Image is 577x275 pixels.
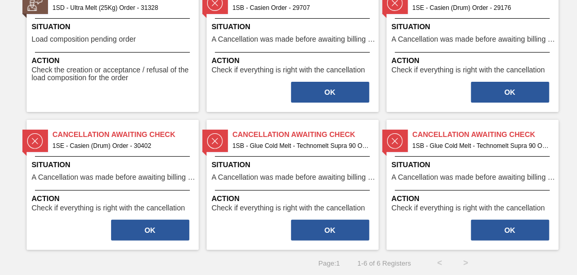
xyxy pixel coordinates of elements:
[318,259,340,267] span: Page : 1
[290,219,370,242] div: Complete task: 2272634
[212,55,376,66] span: Action
[212,35,376,43] span: A Cancellation was made before awaiting billing stage
[470,81,550,104] div: Complete task: 2272195
[233,2,370,14] span: 1SB - Casien Order - 29707
[471,82,549,103] button: OK
[53,2,190,14] span: 1SD - Ultra Melt (25Kg) Order - 31328
[212,21,376,32] span: Situation
[413,129,559,140] span: Cancellation Awaiting Check
[32,204,185,212] span: Check if everything is right with the cancellation
[110,219,190,242] div: Complete task: 2272556
[392,193,556,204] span: Action
[387,133,403,149] img: status
[32,193,196,204] span: Action
[212,193,376,204] span: Action
[356,259,411,267] span: 1 - 6 of 6 Registers
[207,133,223,149] img: status
[392,35,556,43] span: A Cancellation was made before awaiting billing stage
[32,21,196,32] span: Situation
[53,129,199,140] span: Cancellation Awaiting Check
[291,220,369,241] button: OK
[32,66,196,82] span: Check the creation or acceptance / refusal of the load composition for the order
[32,159,196,170] span: Situation
[392,204,545,212] span: Check if everything is right with the cancellation
[392,159,556,170] span: Situation
[413,140,550,152] span: 1SB - Glue Cold Melt - Technomelt Supra 90 Order - 29305
[290,81,370,104] div: Complete task: 2272192
[212,173,376,181] span: A Cancellation was made before awaiting billing stage
[212,159,376,170] span: Situation
[413,2,550,14] span: 1SE - Casien (Drum) Order - 29176
[471,220,549,241] button: OK
[470,219,550,242] div: Complete task: 2272635
[392,21,556,32] span: Situation
[32,35,136,43] span: Load composition pending order
[212,204,365,212] span: Check if everything is right with the cancellation
[392,55,556,66] span: Action
[27,133,43,149] img: status
[233,140,370,152] span: 1SB - Glue Cold Melt - Technomelt Supra 90 Order - 23407
[392,66,545,74] span: Check if everything is right with the cancellation
[233,129,379,140] span: Cancellation Awaiting Check
[32,55,196,66] span: Action
[212,66,365,74] span: Check if everything is right with the cancellation
[392,173,556,181] span: A Cancellation was made before awaiting billing stage
[53,140,190,152] span: 1SE - Casien (Drum) Order - 30402
[291,82,369,103] button: OK
[111,220,189,241] button: OK
[32,173,196,181] span: A Cancellation was made before awaiting billing stage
